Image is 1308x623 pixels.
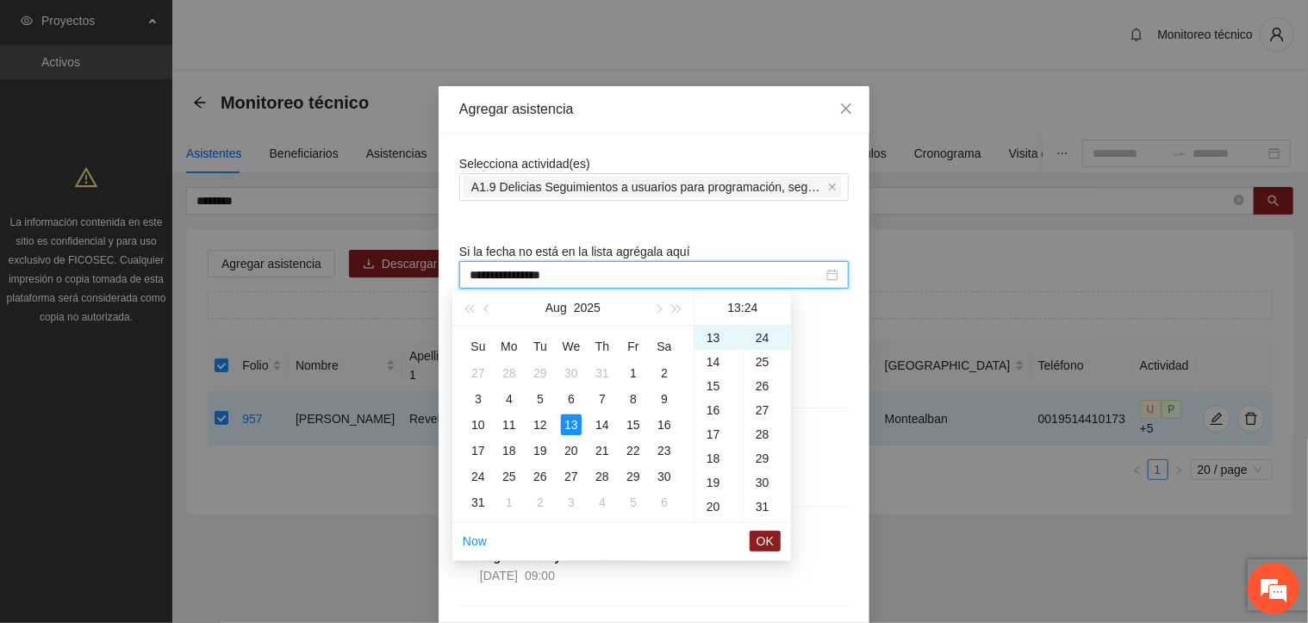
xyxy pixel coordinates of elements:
button: 2025 [574,290,601,325]
a: Now [463,534,487,548]
button: Close [823,86,869,133]
td: 2025-07-28 [494,360,525,386]
td: 2025-09-04 [587,489,618,515]
td: 2025-08-24 [463,464,494,489]
span: close [839,102,853,115]
div: 14 [694,350,743,374]
div: 30 [561,363,582,383]
span: close [828,183,837,191]
td: 2025-07-29 [525,360,556,386]
button: OK [750,531,781,551]
div: 19 [530,440,551,461]
th: Fr [618,333,649,360]
div: 6 [654,492,675,513]
div: 10 [468,414,489,435]
div: 29 [744,446,791,470]
div: 1 [623,363,644,383]
div: 31 [592,363,613,383]
td: 2025-08-12 [525,412,556,438]
th: Tu [525,333,556,360]
span: Si la fecha no está en la lista agrégala aquí [459,245,690,259]
div: 5 [623,492,644,513]
div: 2 [530,492,551,513]
div: 21 [592,440,613,461]
th: Sa [649,333,680,360]
td: 2025-08-22 [618,438,649,464]
td: 2025-09-03 [556,489,587,515]
div: 18 [499,440,520,461]
td: 2025-08-25 [494,464,525,489]
td: 2025-08-26 [525,464,556,489]
div: 11 [499,414,520,435]
div: 13 [561,414,582,435]
div: 20 [694,495,743,519]
div: 15 [694,374,743,398]
th: We [556,333,587,360]
div: 14 [592,414,613,435]
div: 8 [623,389,644,409]
div: Agregar asistencia [459,100,849,119]
td: 2025-08-16 [649,412,680,438]
div: 6 [561,389,582,409]
td: 2025-08-29 [618,464,649,489]
div: 16 [694,398,743,422]
td: 2025-08-11 [494,412,525,438]
th: Mo [494,333,525,360]
div: 13 [694,326,743,350]
div: 29 [623,466,644,487]
span: 09:00 [525,569,555,583]
td: 2025-07-27 [463,360,494,386]
td: 2025-08-02 [649,360,680,386]
div: 19 [694,470,743,495]
div: 3 [468,389,489,409]
div: 5 [530,389,551,409]
div: 13:24 [701,290,784,325]
td: 2025-08-03 [463,386,494,412]
div: 24 [744,326,791,350]
td: 2025-08-17 [463,438,494,464]
td: 2025-08-20 [556,438,587,464]
span: A1.9 Delicias Seguimientos a usuarios para programación, seguimiento y canalización. [464,177,841,197]
span: No hay ninguna conversación en curso [43,234,294,409]
td: 2025-08-31 [463,489,494,515]
td: 2025-08-13 [556,412,587,438]
div: 32 [744,519,791,543]
div: 25 [499,466,520,487]
span: Selecciona actividad(es) [459,157,590,171]
div: 22 [623,440,644,461]
td: 2025-08-08 [618,386,649,412]
div: 1 [499,492,520,513]
div: 31 [744,495,791,519]
td: 2025-08-19 [525,438,556,464]
div: Minimizar ventana de chat en vivo [283,9,324,50]
div: 26 [744,374,791,398]
td: 2025-08-30 [649,464,680,489]
td: 2025-08-01 [618,360,649,386]
div: 17 [694,422,743,446]
td: 2025-08-21 [587,438,618,464]
div: Chatear ahora [93,435,245,468]
div: 7 [592,389,613,409]
th: Th [587,333,618,360]
td: 2025-08-23 [649,438,680,464]
th: Su [463,333,494,360]
div: 3 [561,492,582,513]
td: 2025-08-15 [618,412,649,438]
div: 28 [744,422,791,446]
div: 27 [744,398,791,422]
td: 2025-08-09 [649,386,680,412]
div: 28 [592,466,613,487]
td: 2025-08-27 [556,464,587,489]
td: 2025-08-04 [494,386,525,412]
td: 2025-09-05 [618,489,649,515]
div: 31 [468,492,489,513]
div: 28 [499,363,520,383]
td: 2025-09-01 [494,489,525,515]
div: 2 [654,363,675,383]
div: 26 [530,466,551,487]
div: 12 [530,414,551,435]
div: 15 [623,414,644,435]
div: 16 [654,414,675,435]
div: 24 [468,466,489,487]
td: 2025-08-06 [556,386,587,412]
